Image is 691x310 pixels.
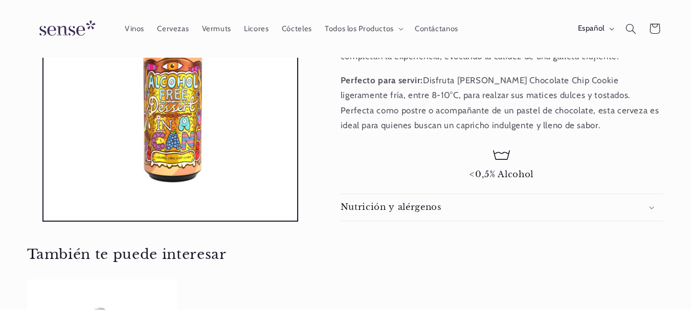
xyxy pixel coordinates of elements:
span: Vinos [125,24,144,34]
h2: También te puede interesar [27,246,664,263]
span: <0,5% Alcohol [470,169,533,180]
h2: Nutrición y alérgenos [341,202,441,212]
a: Cócteles [275,17,318,40]
button: Español [571,18,619,39]
span: Todos los Productos [325,24,394,34]
img: Sense [27,14,104,43]
span: Cócteles [282,24,312,34]
a: Contáctanos [408,17,464,40]
summary: Nutrición y alérgenos [341,194,663,221]
summary: Búsqueda [619,17,642,40]
p: Disfruta [PERSON_NAME] Chocolate Chip Cookie ligeramente fría, entre 8-10°C, para realzar sus mat... [341,73,663,133]
span: Vermuts [202,24,231,34]
a: Vermuts [195,17,238,40]
a: Licores [238,17,276,40]
summary: Todos los Productos [318,17,408,40]
span: Español [578,23,605,35]
strong: Perfecto para servir: [341,75,423,85]
a: Sense [23,10,108,47]
span: Cervezas [157,24,189,34]
span: Licores [244,24,269,34]
span: Contáctanos [415,24,458,34]
a: Cervezas [151,17,195,40]
a: Vinos [118,17,150,40]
